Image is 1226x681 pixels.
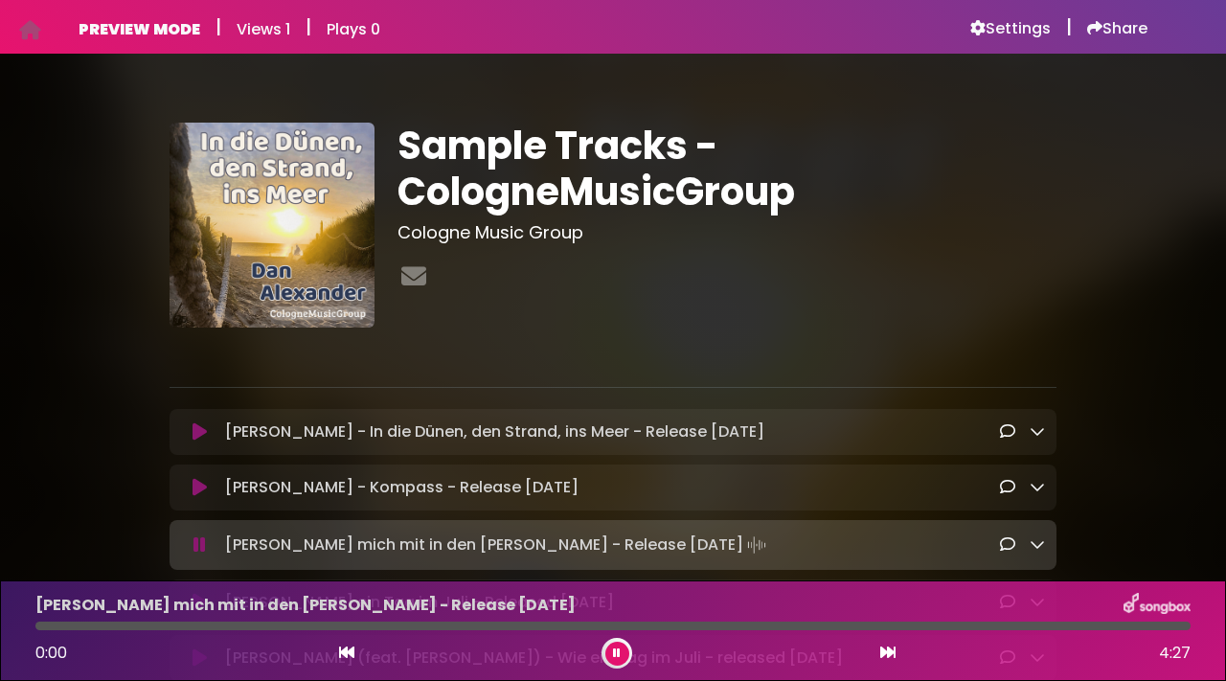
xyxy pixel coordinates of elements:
[79,20,200,38] h6: PREVIEW MODE
[397,222,1057,243] h3: Cologne Music Group
[306,15,311,38] h5: |
[225,476,579,499] p: [PERSON_NAME] - Kompass - Release [DATE]
[743,532,770,558] img: waveform4.gif
[327,20,380,38] h6: Plays 0
[35,594,576,617] p: [PERSON_NAME] mich mit in den [PERSON_NAME] - Release [DATE]
[225,532,770,558] p: [PERSON_NAME] mich mit in den [PERSON_NAME] - Release [DATE]
[1159,642,1191,665] span: 4:27
[970,19,1051,38] a: Settings
[1087,19,1147,38] a: Share
[397,123,1057,215] h1: Sample Tracks - CologneMusicGroup
[1124,593,1191,618] img: songbox-logo-white.png
[35,642,67,664] span: 0:00
[170,123,375,328] img: bgj7mgdFQGSuPvDuPcUW
[237,20,290,38] h6: Views 1
[1066,15,1072,38] h5: |
[216,15,221,38] h5: |
[225,420,764,443] p: [PERSON_NAME] - In die Dünen, den Strand, ins Meer - Release [DATE]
